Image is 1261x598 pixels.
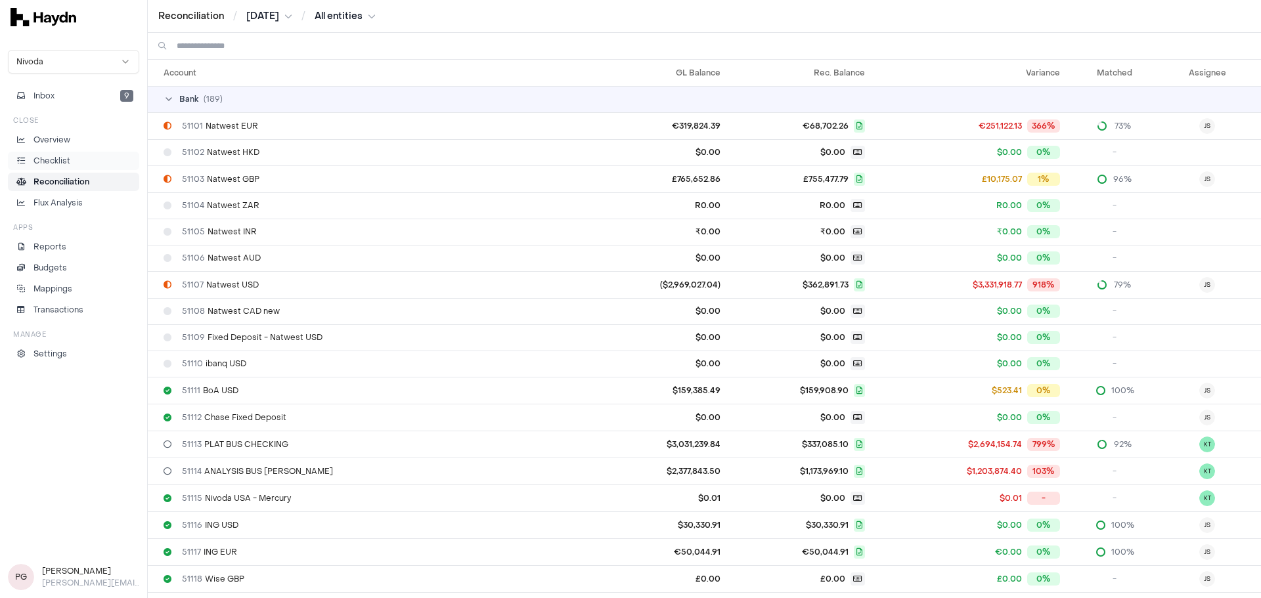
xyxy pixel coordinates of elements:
[582,245,726,271] td: $0.00
[182,147,259,158] span: Natwest HKD
[182,439,202,450] span: 51113
[582,139,726,165] td: $0.00
[582,377,726,404] td: $159,385.49
[1027,519,1060,532] div: 0%
[1113,306,1117,316] span: -
[182,466,202,477] span: 51114
[1027,225,1060,238] div: 0%
[33,262,67,274] p: Budgets
[8,87,139,105] button: Inbox9
[33,197,83,209] p: Flux Analysis
[8,152,139,170] a: Checklist
[182,547,237,557] span: ING EUR
[33,176,89,188] p: Reconciliation
[13,330,46,339] h3: Manage
[8,259,139,277] a: Budgets
[33,241,66,253] p: Reports
[800,385,849,396] span: $159,908.90
[870,60,1065,86] th: Variance
[1111,547,1134,557] span: 100%
[8,345,139,363] a: Settings
[1199,437,1215,452] button: KT
[120,90,133,102] span: 9
[995,547,1022,557] span: €0.00
[179,94,198,104] span: Bank
[182,574,244,584] span: Wise GBP
[13,223,33,232] h3: Apps
[979,121,1022,131] span: €251,122.13
[1199,171,1215,187] button: JS
[158,10,376,23] nav: breadcrumb
[246,10,279,23] span: [DATE]
[997,574,1022,584] span: £0.00
[8,564,34,590] span: PG
[997,226,1022,237] span: ₹0.00
[806,520,849,530] span: $30,330.91
[582,511,726,538] td: $30,330.91
[1199,571,1215,587] button: JS
[982,174,1022,184] span: £10,175.07
[1113,466,1117,477] span: -
[182,306,280,316] span: Natwest CAD new
[182,280,204,290] span: 51107
[182,520,238,530] span: ING USD
[42,565,139,577] h3: [PERSON_NAME]
[820,574,845,584] span: £0.00
[1027,545,1060,559] div: 0%
[1027,572,1060,586] div: 0%
[820,412,845,423] span: $0.00
[182,253,205,263] span: 51106
[1113,358,1117,369] span: -
[582,351,726,377] td: $0.00
[315,10,363,23] span: All entities
[582,431,726,458] td: $3,031,239.84
[182,439,288,450] span: PLAT BUS CHECKING
[820,147,845,158] span: $0.00
[1113,226,1117,237] span: -
[1199,410,1215,425] span: JS
[182,174,204,184] span: 51103
[182,174,259,184] span: Natwest GBP
[8,131,139,149] a: Overview
[182,121,203,131] span: 51101
[158,10,224,23] a: Reconciliation
[1111,520,1134,530] span: 100%
[182,412,286,423] span: Chase Fixed Deposit
[33,348,67,360] p: Settings
[820,493,845,503] span: $0.00
[1027,305,1060,318] div: 0%
[182,306,205,316] span: 51108
[204,94,223,104] span: ( 189 )
[1113,200,1117,211] span: -
[182,547,201,557] span: 51117
[182,200,204,211] span: 51104
[1199,490,1215,506] button: KT
[1199,277,1215,293] span: JS
[820,226,845,237] span: ₹0.00
[1199,383,1215,398] span: JS
[8,238,139,256] a: Reports
[968,439,1022,450] span: $2,694,154.74
[997,520,1022,530] span: $0.00
[997,253,1022,263] span: $0.00
[992,385,1022,396] span: $523.41
[148,60,582,86] th: Account
[800,466,849,477] span: $1,173,969.10
[803,121,849,131] span: €68,702.26
[182,520,202,530] span: 51116
[997,306,1022,316] span: $0.00
[1113,493,1117,503] span: -
[967,466,1022,477] span: $1,203,874.40
[182,200,259,211] span: Natwest ZAR
[11,8,76,26] img: svg+xml,%3c
[182,121,258,131] span: Natwest EUR
[582,60,726,86] th: GL Balance
[1199,463,1215,479] span: KT
[182,226,257,237] span: Natwest INR
[582,324,726,351] td: $0.00
[1199,517,1215,533] button: JS
[1113,121,1132,131] span: 73%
